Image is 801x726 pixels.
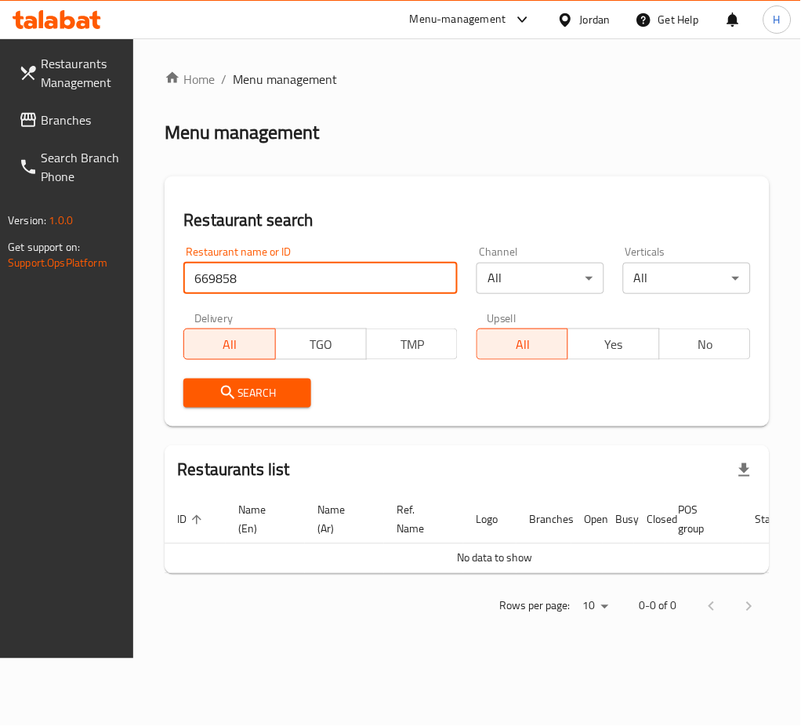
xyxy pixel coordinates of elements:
span: ID [177,510,207,529]
span: Menu management [233,70,337,89]
div: Menu-management [410,10,506,29]
label: Upsell [487,313,516,324]
a: Home [165,70,215,89]
span: 1.0.0 [49,210,73,231]
span: All [484,333,562,356]
label: Delivery [194,313,234,324]
span: Name (En) [238,501,286,539]
button: No [659,329,751,360]
span: Ref. Name [397,501,444,539]
div: Export file [726,452,763,489]
th: Logo [463,496,516,544]
a: Support.OpsPlatform [8,252,107,273]
span: Restaurants Management [41,54,121,92]
span: Version: [8,210,46,231]
button: All [477,329,568,360]
span: Search Branch Phone [41,148,121,186]
span: Search [196,383,299,403]
th: Busy [603,496,634,544]
span: Branches [41,111,121,129]
th: Open [571,496,603,544]
p: Rows per page: [500,597,571,616]
button: Search [183,379,311,408]
h2: Restaurant search [183,209,751,232]
h2: Restaurants list [177,459,289,482]
a: Restaurants Management [6,45,134,101]
div: All [623,263,751,294]
button: TMP [366,329,458,360]
nav: breadcrumb [165,70,770,89]
span: TMP [373,333,451,356]
div: Jordan [580,11,611,28]
span: All [190,333,269,356]
th: Branches [516,496,571,544]
span: Get support on: [8,237,80,257]
button: Yes [567,329,659,360]
div: All [477,263,604,294]
input: Search for restaurant name or ID.. [183,263,458,294]
h2: Menu management [165,120,319,145]
button: All [183,329,275,360]
span: Yes [574,333,653,356]
span: POS group [678,501,724,539]
span: TGO [282,333,361,356]
a: Branches [6,101,134,139]
p: 0-0 of 0 [640,597,677,616]
span: H [774,11,781,28]
th: Closed [634,496,665,544]
span: No data to show [458,548,533,568]
a: Search Branch Phone [6,139,134,195]
span: Name (Ar) [317,501,365,539]
li: / [221,70,227,89]
div: Rows per page: [577,595,614,619]
span: No [666,333,745,356]
button: TGO [275,329,367,360]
